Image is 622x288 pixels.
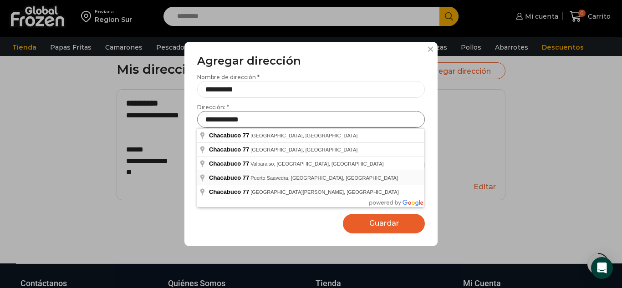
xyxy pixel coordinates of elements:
[591,257,613,279] div: Open Intercom Messenger
[243,146,249,153] span: 77
[197,55,425,68] h3: Agregar dirección
[243,132,249,139] span: 77
[243,160,249,167] span: 77
[343,214,425,233] button: Guardar
[369,219,399,227] span: Guardar
[250,161,383,167] span: Valparaiso, [GEOGRAPHIC_DATA], [GEOGRAPHIC_DATA]
[197,111,425,128] input: Dirección: *
[250,175,398,181] span: Puerto Saavedra, [GEOGRAPHIC_DATA], [GEOGRAPHIC_DATA]
[250,189,399,195] span: [GEOGRAPHIC_DATA][PERSON_NAME], [GEOGRAPHIC_DATA]
[250,133,357,138] span: [GEOGRAPHIC_DATA], [GEOGRAPHIC_DATA]
[243,174,249,181] span: 77
[209,160,241,167] span: Chacabuco
[197,81,425,98] input: Nombre de dirección *
[209,132,241,139] span: Chacabuco
[209,174,241,181] span: Chacabuco
[197,73,425,98] label: Nombre de dirección *
[209,146,241,153] span: Chacabuco
[197,103,425,128] label: Dirección: *
[209,188,249,195] span: Chacabuco 77
[250,147,357,152] span: [GEOGRAPHIC_DATA], [GEOGRAPHIC_DATA]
